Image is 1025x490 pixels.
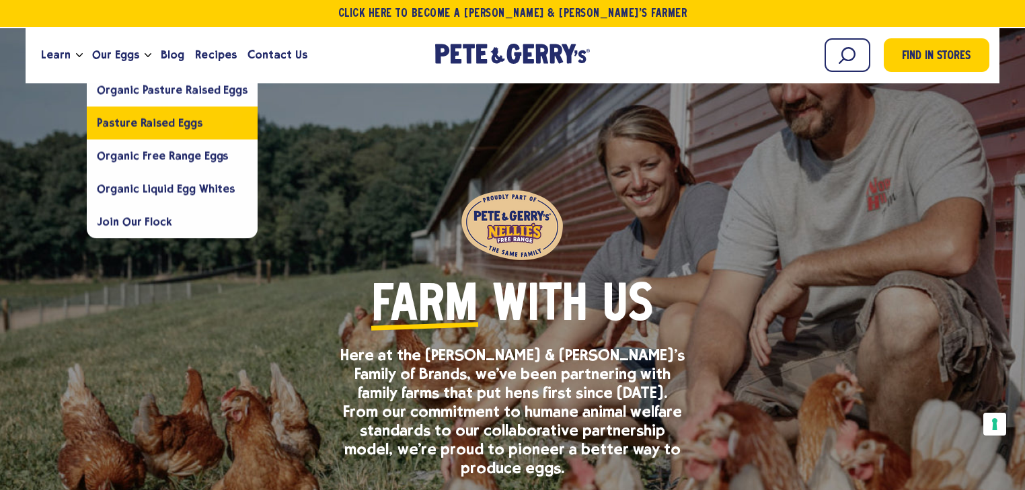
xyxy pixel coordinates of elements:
[155,37,190,73] a: Blog
[97,83,248,96] span: Organic Pasture Raised Eggs
[371,282,478,332] span: Farm
[87,106,258,139] a: Pasture Raised Eggs
[248,46,307,63] span: Contact Us
[190,37,241,73] a: Recipes
[145,53,151,58] button: Open the dropdown menu for Our Eggs
[87,172,258,205] a: Organic Liquid Egg Whites
[76,53,83,58] button: Open the dropdown menu for Learn
[983,413,1006,436] button: Your consent preferences for tracking technologies
[41,46,71,63] span: Learn
[97,149,228,162] span: Organic Free Range Eggs
[340,345,685,477] p: Here at the [PERSON_NAME] & [PERSON_NAME]’s Family of Brands, we’ve been partnering with family f...
[87,139,258,172] a: Organic Free Range Eggs
[161,46,184,63] span: Blog
[97,182,235,195] span: Organic Liquid Egg Whites
[493,282,588,332] span: with
[87,73,258,106] a: Organic Pasture Raised Eggs
[97,215,172,228] span: Join Our Flock
[603,282,653,332] span: Us
[36,37,76,73] a: Learn
[92,46,139,63] span: Our Eggs
[87,205,258,238] a: Join Our Flock
[195,46,236,63] span: Recipes
[242,37,313,73] a: Contact Us
[97,116,202,129] span: Pasture Raised Eggs
[902,48,971,66] span: Find in Stores
[87,37,145,73] a: Our Eggs
[884,38,989,72] a: Find in Stores
[825,38,870,72] input: Search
